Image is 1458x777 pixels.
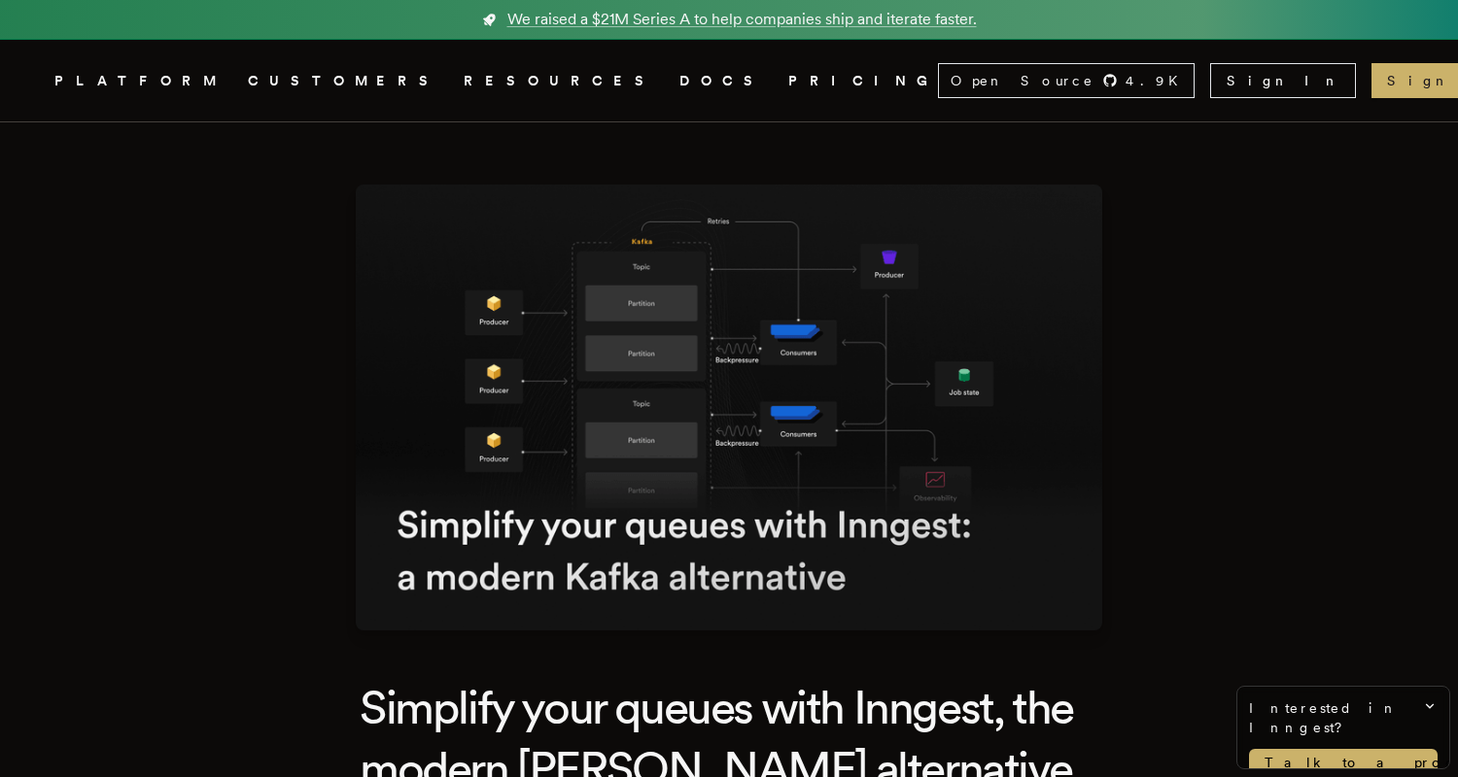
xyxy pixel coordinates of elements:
span: Interested in Inngest? [1249,698,1438,737]
span: We raised a $21M Series A to help companies ship and iterate faster. [507,8,977,31]
a: Talk to a product expert [1249,749,1438,776]
img: Featured image for Simplify your queues with Inngest, the modern Kafka alternative blog post [356,185,1102,630]
span: Open Source [951,71,1094,90]
span: 4.9 K [1126,71,1190,90]
a: CUSTOMERS [248,69,440,93]
a: Sign In [1210,63,1356,98]
button: PLATFORM [54,69,225,93]
button: RESOURCES [464,69,656,93]
a: PRICING [788,69,938,93]
a: DOCS [679,69,765,93]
